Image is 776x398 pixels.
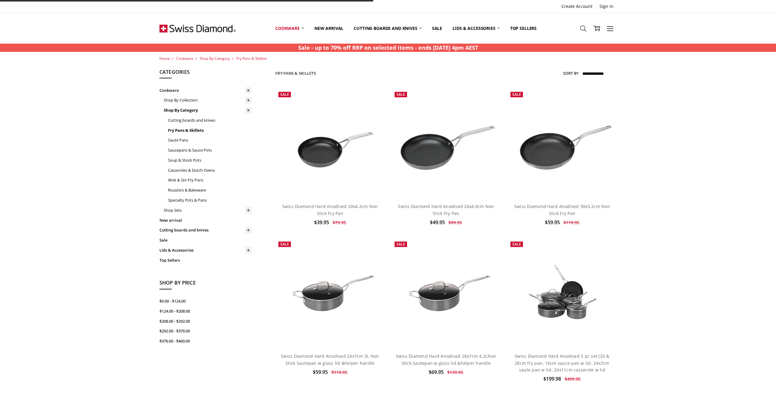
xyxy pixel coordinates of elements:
[565,376,581,382] span: $499.95
[427,15,447,42] a: Sale
[159,296,252,306] a: $0.00 - $124.00
[159,306,252,316] a: $124.00 - $208.00
[515,353,610,373] a: Swiss Diamond Hard Anodised 5 pc set (20 & 28cm fry pan, 16cm sauce pan w lid, 24x7cm saute pan w...
[168,175,252,185] a: Wok & Stir Fry Pans
[430,219,445,226] span: $49.95
[280,242,289,247] span: Sale
[275,89,384,198] a: Swiss Diamond Hard Anodised 20x4.2cm Non Stick Fry Pan
[236,56,267,61] a: Fry Pans & Skillets
[159,326,252,336] a: $292.00 - $376.00
[159,68,252,79] h5: Categories
[159,85,252,95] a: Cookware
[168,195,252,205] a: Specialty Pots & Pans
[275,238,384,348] a: Swiss Diamond Hard Anodised 24x7cm 3L Non Stick Sautepan w glass lid &helper handle
[507,107,617,180] img: Swiss Diamond Hard Anodised 30x5.2cm Non Stick Fry Pan
[281,353,379,366] a: Swiss Diamond Hard Anodised 24x7cm 3L Non Stick Sautepan w glass lid &helper handle
[176,56,193,61] a: Cookware
[545,219,560,226] span: $59.95
[396,92,405,97] span: Sale
[392,89,501,198] a: Swiss Diamond Hard Anodised 26x4.8cm Non Stick Fry Pan
[282,203,378,216] a: Swiss Diamond Hard Anodised 20x4.2cm Non Stick Fry Pan
[331,369,347,375] span: $119.95
[159,316,252,326] a: $208.00 - $292.00
[396,242,405,247] span: Sale
[447,369,463,375] span: $139.95
[314,219,329,226] span: $39.95
[563,68,578,78] label: Sort By
[168,125,252,135] a: Fry Pans & Skillets
[168,155,252,165] a: Soup & Stock Pots
[298,44,478,51] strong: Sale - up to 70% off RRP on selected items - ends [DATE] 4pm AEST
[505,15,542,42] a: Top Sellers
[596,2,617,11] a: Sign In
[398,203,494,216] a: Swiss Diamond Hard Anodised 26x4.8cm Non Stick Fry Pan
[159,215,252,225] a: New arrival
[168,145,252,155] a: Saucepans & Sauce Pots
[159,56,170,61] a: Home
[563,220,579,225] span: $119.95
[164,105,252,115] a: Shop By Category
[159,245,252,255] a: Lids & Accessories
[200,56,230,61] a: Shop By Category
[507,256,617,330] img: Swiss Diamond Hard Anodised 5 pc set (20 & 28cm fry pan, 16cm sauce pan w lid, 24x7cm saute pan w...
[168,165,252,175] a: Casseroles & Dutch Ovens
[309,15,349,42] a: New arrival
[164,95,252,105] a: Shop By Collection
[333,220,346,225] span: $79.95
[159,235,252,245] a: Sale
[447,15,505,42] a: Lids & Accessories
[349,15,427,42] a: Cutting boards and knives
[392,238,501,348] a: Swiss Diamond Hard Anodised 28x7cm 4.2LNon Stick Sautepan w glass lid &helper handle
[275,257,384,330] img: Swiss Diamond Hard Anodised 24x7cm 3L Non Stick Sautepan w glass lid &helper handle
[449,220,462,225] span: $99.95
[558,2,596,11] a: Create Account
[270,15,309,42] a: Cookware
[512,242,521,247] span: Sale
[164,205,252,215] a: Shop Sets
[159,13,236,44] img: Free Shipping On Every Order
[392,107,501,180] img: Swiss Diamond Hard Anodised 26x4.8cm Non Stick Fry Pan
[313,369,328,375] span: $59.95
[507,89,617,198] a: Swiss Diamond Hard Anodised 30x5.2cm Non Stick Fry Pan
[275,107,384,180] img: Swiss Diamond Hard Anodised 20x4.2cm Non Stick Fry Pan
[168,185,252,195] a: Roasters & Bakeware
[429,369,444,375] span: $69.95
[396,353,497,366] a: Swiss Diamond Hard Anodised 28x7cm 4.2LNon Stick Sautepan w glass lid &helper handle
[507,238,617,348] a: Swiss Diamond Hard Anodised 5 pc set (20 & 28cm fry pan, 16cm sauce pan w lid, 24x7cm saute pan w...
[514,203,610,216] a: Swiss Diamond Hard Anodised 30x5.2cm Non Stick Fry Pan
[512,92,521,97] span: Sale
[280,92,289,97] span: Sale
[275,71,316,76] h1: Fry Pans & Skillets
[543,375,561,382] span: $199.98
[168,135,252,145] a: Sauté Pans
[159,255,252,265] a: Top Sellers
[159,336,252,346] a: $376.00 - $460.00
[159,225,252,235] a: Cutting boards and knives
[392,257,501,330] img: Swiss Diamond Hard Anodised 28x7cm 4.2LNon Stick Sautepan w glass lid &helper handle
[168,115,252,125] a: Cutting boards and knives
[159,279,252,289] h5: Shop By Price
